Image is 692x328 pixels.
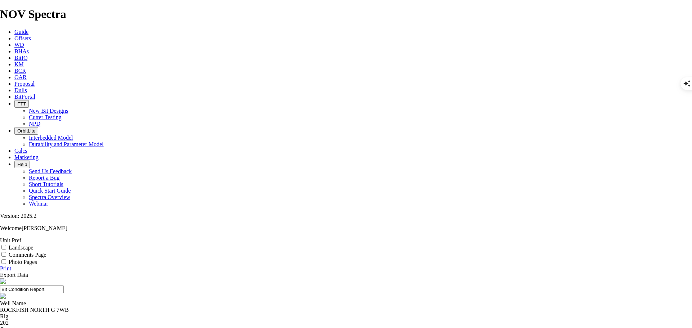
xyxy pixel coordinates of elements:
[14,127,38,135] button: OrbitLite
[9,252,46,258] label: Comments Page
[17,128,35,134] span: OrbitLite
[29,168,72,174] a: Send Us Feedback
[29,108,68,114] a: New Bit Designs
[29,175,59,181] a: Report a Bug
[14,48,29,54] a: BHAs
[17,162,27,167] span: Help
[14,55,27,61] a: BitIQ
[14,154,39,160] a: Marketing
[14,74,27,80] a: OAR
[29,135,73,141] a: Interbedded Model
[29,141,104,147] a: Durability and Parameter Model
[14,61,24,67] a: KM
[14,29,28,35] a: Guide
[29,121,40,127] a: NPD
[29,201,48,207] a: Webinar
[29,181,63,187] a: Short Tutorials
[14,81,35,87] a: Proposal
[29,194,70,200] a: Spectra Overview
[9,259,37,265] label: Photo Pages
[14,87,27,93] a: Dulls
[17,101,26,107] span: FTT
[29,114,62,120] a: Cutter Testing
[14,35,31,41] a: Offsets
[14,148,27,154] a: Calcs
[9,244,33,251] label: Landscape
[14,42,24,48] a: WD
[29,188,71,194] a: Quick Start Guide
[14,100,29,108] button: FTT
[22,225,67,231] span: [PERSON_NAME]
[14,94,35,100] a: BitPortal
[14,68,26,74] a: BCR
[14,161,30,168] button: Help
